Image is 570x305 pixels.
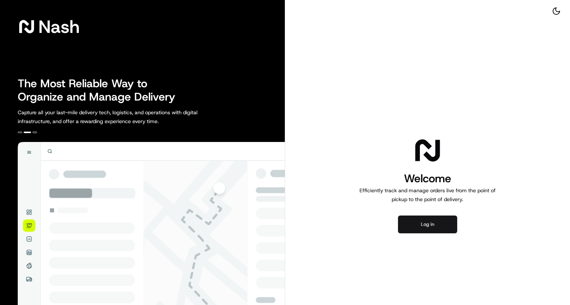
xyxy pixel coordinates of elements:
span: Nash [38,19,80,34]
button: Log in [398,216,457,233]
p: Capture all your last-mile delivery tech, logistics, and operations with digital infrastructure, ... [18,108,231,126]
h1: Welcome [357,171,499,186]
p: Efficiently track and manage orders live from the point of pickup to the point of delivery. [357,186,499,204]
h2: The Most Reliable Way to Organize and Manage Delivery [18,77,183,104]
